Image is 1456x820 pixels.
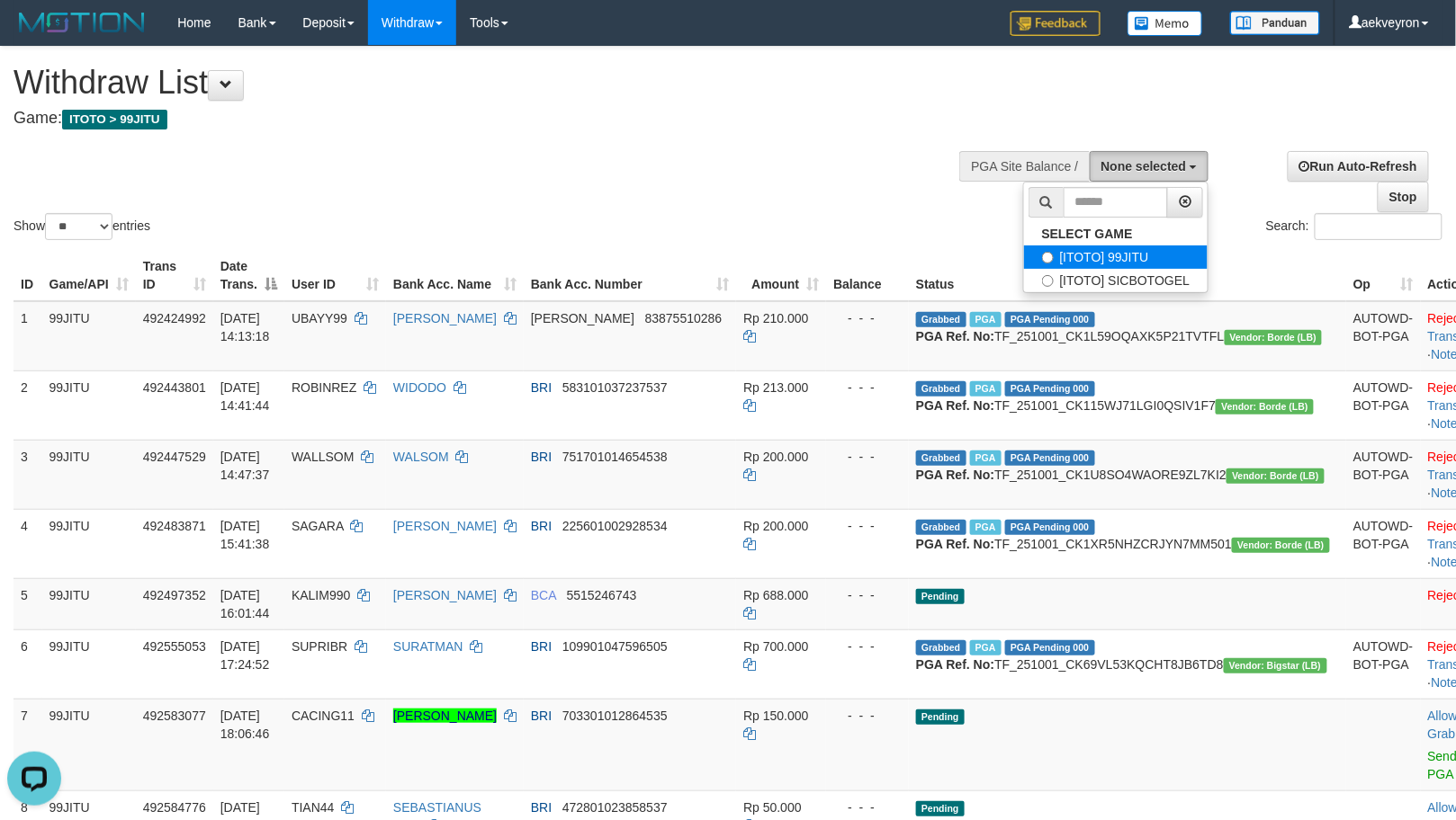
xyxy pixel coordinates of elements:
span: Pending [916,801,965,816]
span: WALLSOM [292,450,355,464]
span: [DATE] 18:06:46 [220,709,270,741]
label: [ITOTO] 99JITU [1024,245,1209,269]
span: BRI [531,800,552,815]
div: - - - [833,517,902,535]
span: PGA Pending [1005,520,1095,535]
span: BRI [531,709,552,723]
td: TF_251001_CK1L59OQAXK5P21TVTFL [909,301,1346,371]
td: 5 [13,578,42,629]
span: Copy 225601002928534 to clipboard [562,519,668,533]
a: Run Auto-Refresh [1288,151,1429,182]
td: AUTOWD-BOT-PGA [1346,370,1421,440]
th: Status [909,250,1346,301]
img: Button%20Memo.svg [1128,11,1203,36]
input: [ITOTO] 99JITU [1042,252,1054,263]
span: 492483871 [143,519,206,533]
th: Trans ID: activate to sort column ascending [136,250,213,301]
select: Showentries [45,213,112,240]
span: BRI [531,450,552,464]
th: Amount: activate to sort column ascending [736,250,826,301]
th: Date Trans.: activate to sort column descending [213,250,284,301]
span: Rp 150.000 [743,709,808,723]
span: Copy 109901047596505 to clipboard [562,639,668,654]
span: UBAYY99 [292,311,347,325]
td: AUTOWD-BOT-PGA [1346,440,1421,509]
span: Copy 751701014654538 to clipboard [562,450,668,464]
a: [PERSON_NAME] [393,709,497,723]
th: Op: activate to sort column ascending [1346,250,1421,301]
a: WALSOM [393,450,449,464]
td: 4 [13,509,42,578]
td: 99JITU [42,301,136,371]
td: 99JITU [42,509,136,578]
span: CACING11 [292,709,355,723]
b: SELECT GAME [1042,227,1133,241]
span: [DATE] 14:47:37 [220,450,270,482]
td: 2 [13,370,42,440]
label: Show entries [13,213,150,240]
div: - - - [833,707,902,725]
span: Rp 213.000 [743,380,808,395]
span: Marked by aekchevrolet [970,640,1002,655]
span: PGA Pending [1005,450,1095,466]
span: Rp 700.000 [743,639,808,654]
span: Vendor URL: https://dashboard.q2checkout.com/secure [1224,658,1327,673]
span: 492447529 [143,450,206,464]
b: PGA Ref. No: [916,657,994,672]
input: Search: [1315,213,1443,240]
span: Grabbed [916,450,966,466]
span: PGA Pending [1005,381,1095,397]
span: Rp 200.000 [743,450,808,464]
h1: Withdraw List [13,65,953,101]
td: TF_251001_CK1XR5NHZCRJYN7MM501 [909,509,1346,578]
img: panduan.png [1230,11,1320,35]
input: [ITOTO] SICBOTOGEL [1042,275,1054,287]
span: KALIM990 [292,588,350,602]
span: 492424992 [143,311,206,325]
label: [ITOTO] SICBOTOGEL [1024,269,1209,292]
span: Vendor URL: https://dashboard.q2checkout.com/secure [1216,399,1314,414]
span: 492497352 [143,588,206,602]
span: TIAN44 [292,800,334,815]
span: Grabbed [916,520,966,535]
button: None selected [1090,151,1209,182]
span: PGA Pending [1005,640,1095,655]
span: Copy 83875510286 to clipboard [645,311,723,325]
a: WIDODO [393,380,446,395]
span: BRI [531,519,552,533]
th: Bank Acc. Number: activate to sort column ascending [524,250,736,301]
b: PGA Ref. No: [916,329,994,343]
a: [PERSON_NAME] [393,519,497,533]
span: None selected [1101,159,1187,174]
div: - - - [833,637,902,655]
span: Grabbed [916,640,966,655]
span: Rp 210.000 [743,311,808,325]
span: Vendor URL: https://dashboard.q2checkout.com/secure [1227,468,1325,484]
span: [DATE] 15:41:38 [220,519,270,551]
span: Rp 200.000 [743,519,808,533]
div: PGA Site Balance / [959,151,1089,182]
span: 492584776 [143,800,206,815]
span: Marked by aekjaguar [970,381,1002,397]
a: [PERSON_NAME] [393,588,497,602]
span: [DATE] 16:01:44 [220,588,270,620]
td: 1 [13,301,42,371]
span: Grabbed [916,312,966,327]
td: 7 [13,699,42,790]
span: [PERSON_NAME] [531,311,634,325]
th: Bank Acc. Name: activate to sort column ascending [386,250,524,301]
td: TF_251001_CK69VL53KQCHT8JB6TD8 [909,629,1346,699]
span: 492583077 [143,709,206,723]
span: BCA [531,588,556,602]
td: 99JITU [42,440,136,509]
div: - - - [833,309,902,327]
a: SELECT GAME [1024,222,1209,245]
td: 99JITU [42,629,136,699]
th: Balance [826,250,909,301]
span: Copy 703301012864535 to clipboard [562,709,668,723]
span: Copy 5515246743 to clipboard [567,588,637,602]
th: ID [13,250,42,301]
div: - - - [833,798,902,816]
span: Marked by aekjaguar [970,450,1002,466]
span: [DATE] 17:24:52 [220,639,270,672]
